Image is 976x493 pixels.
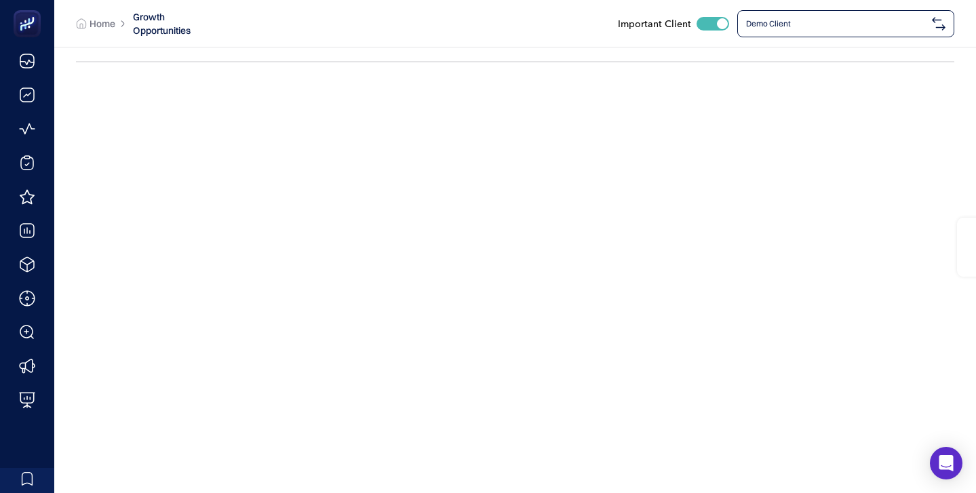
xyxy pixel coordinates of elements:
[618,17,691,31] span: Important Client
[133,10,201,37] span: Growth Opportunities
[932,17,945,31] img: svg%3e
[930,447,962,479] div: Open Intercom Messenger
[746,18,926,29] span: Demo Client
[90,17,115,31] span: Home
